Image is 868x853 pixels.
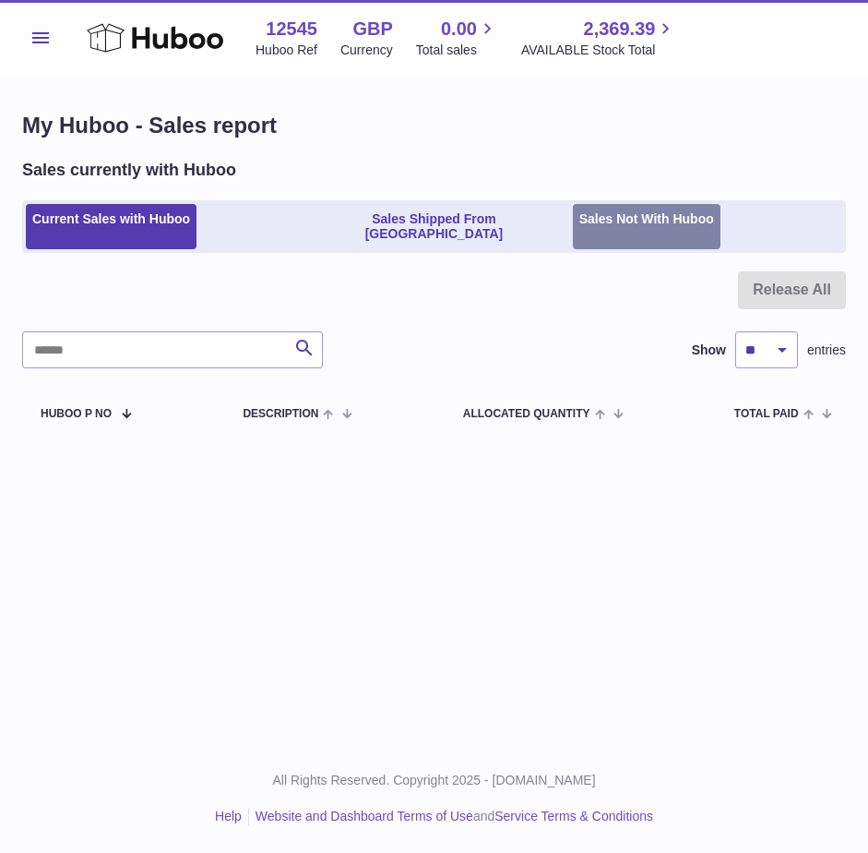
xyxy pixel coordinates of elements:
[256,809,473,823] a: Website and Dashboard Terms of Use
[441,17,477,42] span: 0.00
[249,808,653,825] li: and
[584,17,656,42] span: 2,369.39
[692,342,726,359] label: Show
[243,408,318,420] span: Description
[15,772,853,789] p: All Rights Reserved. Copyright 2025 - [DOMAIN_NAME]
[340,42,393,59] div: Currency
[734,408,799,420] span: Total paid
[215,809,242,823] a: Help
[416,42,498,59] span: Total sales
[256,42,317,59] div: Huboo Ref
[521,42,677,59] span: AVAILABLE Stock Total
[22,111,846,140] h1: My Huboo - Sales report
[41,408,112,420] span: Huboo P no
[22,159,236,181] h2: Sales currently with Huboo
[807,342,846,359] span: entries
[494,809,653,823] a: Service Terms & Conditions
[352,17,392,42] strong: GBP
[463,408,590,420] span: ALLOCATED Quantity
[573,204,720,250] a: Sales Not With Huboo
[416,17,498,59] a: 0.00 Total sales
[26,204,196,250] a: Current Sales with Huboo
[266,17,317,42] strong: 12545
[299,204,568,250] a: Sales Shipped From [GEOGRAPHIC_DATA]
[521,17,677,59] a: 2,369.39 AVAILABLE Stock Total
